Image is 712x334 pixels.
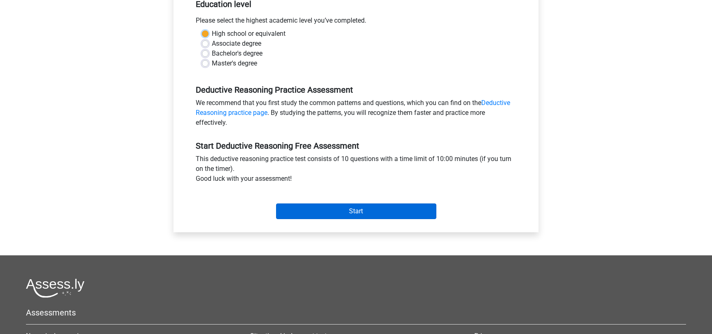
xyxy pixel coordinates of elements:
[190,154,522,187] div: This deductive reasoning practice test consists of 10 questions with a time limit of 10:00 minute...
[26,278,84,298] img: Assessly logo
[212,49,262,58] label: Bachelor's degree
[190,16,522,29] div: Please select the highest academic level you’ve completed.
[26,308,686,318] h5: Assessments
[276,203,436,219] input: Start
[190,98,522,131] div: We recommend that you first study the common patterns and questions, which you can find on the . ...
[196,85,516,95] h5: Deductive Reasoning Practice Assessment
[212,29,286,39] label: High school or equivalent
[212,58,257,68] label: Master's degree
[196,141,516,151] h5: Start Deductive Reasoning Free Assessment
[212,39,261,49] label: Associate degree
